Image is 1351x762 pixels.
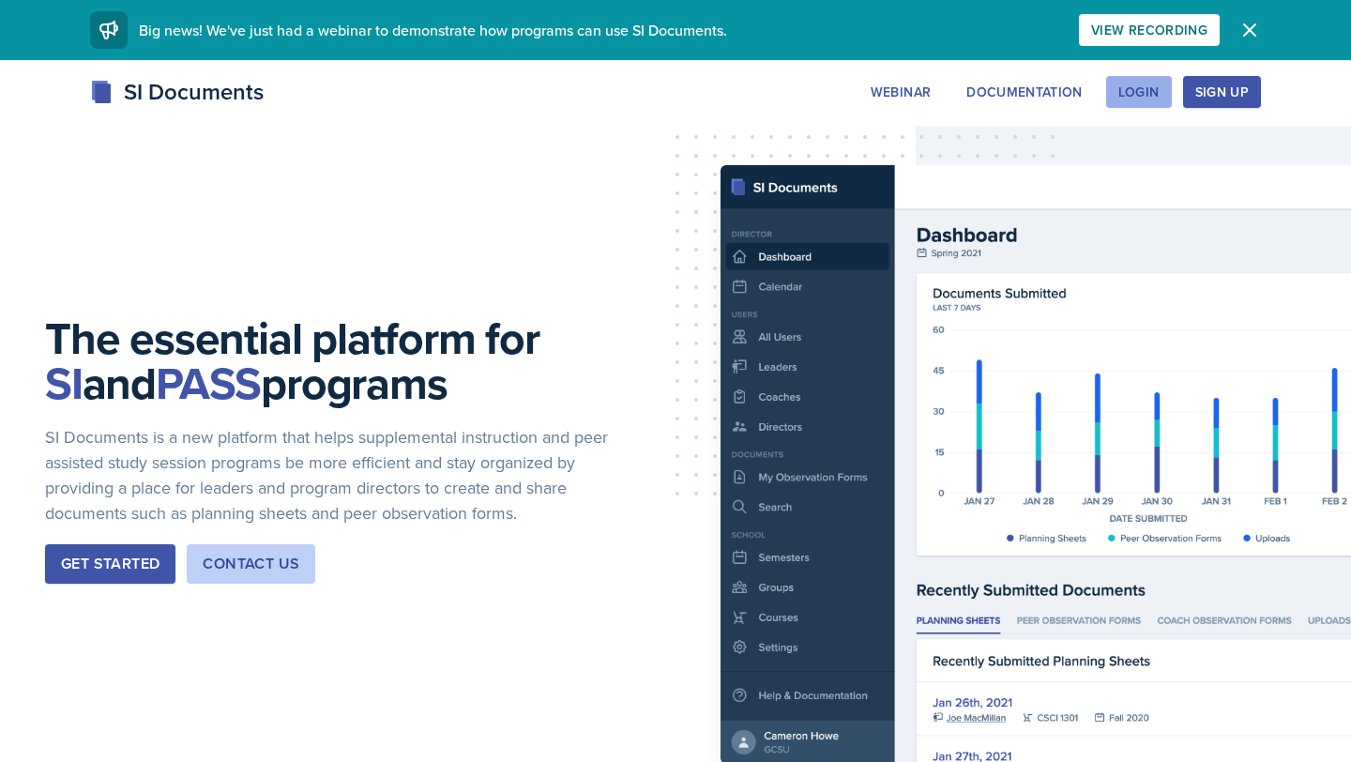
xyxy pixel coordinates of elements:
[858,76,943,108] button: Webinar
[61,553,159,575] div: Get Started
[45,544,175,584] button: Get Started
[871,84,931,99] div: Webinar
[90,75,264,109] div: SI Documents
[966,84,1083,99] div: Documentation
[1079,14,1220,46] button: View Recording
[139,20,727,40] span: Big news! We've just had a webinar to demonstrate how programs can use SI Documents.
[187,544,315,584] button: Contact Us
[1183,76,1261,108] button: Sign Up
[1106,76,1172,108] button: Login
[1118,84,1160,99] div: Login
[1195,84,1249,99] div: Sign Up
[1091,23,1207,38] div: View Recording
[954,76,1095,108] button: Documentation
[203,553,299,575] div: Contact Us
